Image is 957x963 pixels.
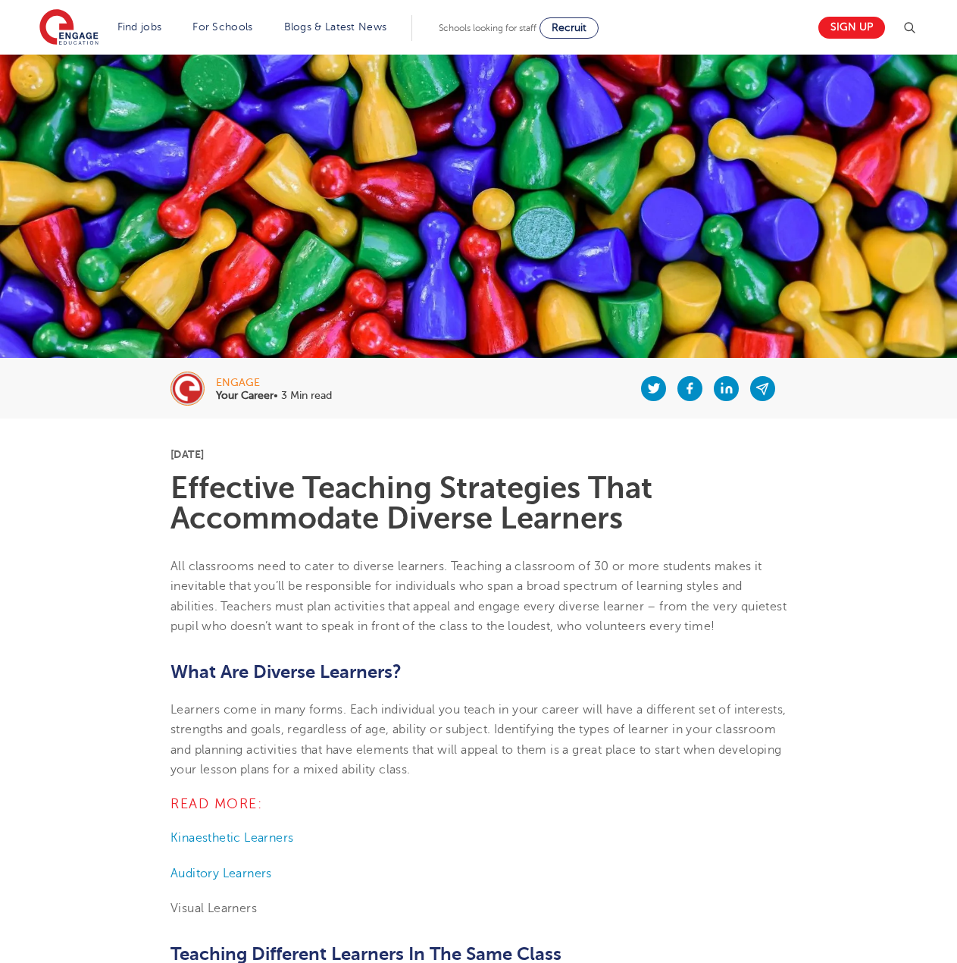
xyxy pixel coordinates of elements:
[170,867,272,880] a: Auditory Learners
[539,17,599,39] a: Recruit
[216,378,332,388] div: engage
[170,831,293,845] a: Kinaesthetic Learners
[117,21,162,33] a: Find jobs
[216,390,274,401] b: Your Career
[170,661,402,682] span: What Are Diverse Learners?
[170,560,787,633] span: All classrooms need to cater to diverse learners. Teaching a classroom of 30 or more students mak...
[170,796,262,811] span: READ MORE:
[284,21,387,33] a: Blogs & Latest News
[216,391,332,401] p: • 3 Min read
[170,473,787,534] h1: Effective Teaching Strategies That Accommodate Diverse Learners
[192,21,252,33] a: For Schools
[39,9,99,47] img: Engage Education
[170,449,787,460] p: [DATE]
[170,703,787,776] span: Learners come in many forms. Each individual you teach in your career will have a different set o...
[818,17,885,39] a: Sign up
[552,22,586,33] span: Recruit
[170,902,257,915] span: Visual Learners
[439,23,536,33] span: Schools looking for staff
